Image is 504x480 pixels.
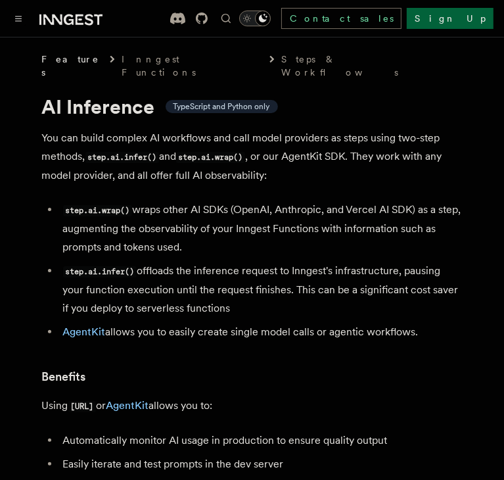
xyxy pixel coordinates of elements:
[106,399,149,412] a: AgentKit
[281,53,463,79] a: Steps & Workflows
[63,325,106,338] a: AgentKit
[42,368,86,386] a: Benefits
[218,11,234,26] button: Find something...
[59,262,463,318] li: offloads the inference request to Inngest's infrastructure, pausing your function execution until...
[239,11,271,26] button: Toggle dark mode
[59,431,463,450] li: Automatically monitor AI usage in production to ensure quality output
[42,95,463,118] h1: AI Inference
[42,53,103,79] span: Features
[63,205,132,216] code: step.ai.wrap()
[173,101,270,112] span: TypeScript and Python only
[59,455,463,473] li: Easily iterate and test prompts in the dev server
[42,129,463,185] p: You can build complex AI workflows and call model providers as steps using two-step methods, and ...
[59,323,463,341] li: allows you to easily create single model calls or agentic workflows.
[281,8,401,29] a: Contact sales
[85,152,159,163] code: step.ai.infer()
[59,201,463,256] li: wraps other AI SDKs (OpenAI, Anthropic, and Vercel AI SDK) as a step, augmenting the observabilit...
[122,53,263,79] a: Inngest Functions
[63,266,137,277] code: step.ai.infer()
[68,401,96,412] code: [URL]
[407,8,493,29] a: Sign Up
[42,396,463,416] p: Using or allows you to:
[176,152,245,163] code: step.ai.wrap()
[11,11,26,26] button: Toggle navigation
